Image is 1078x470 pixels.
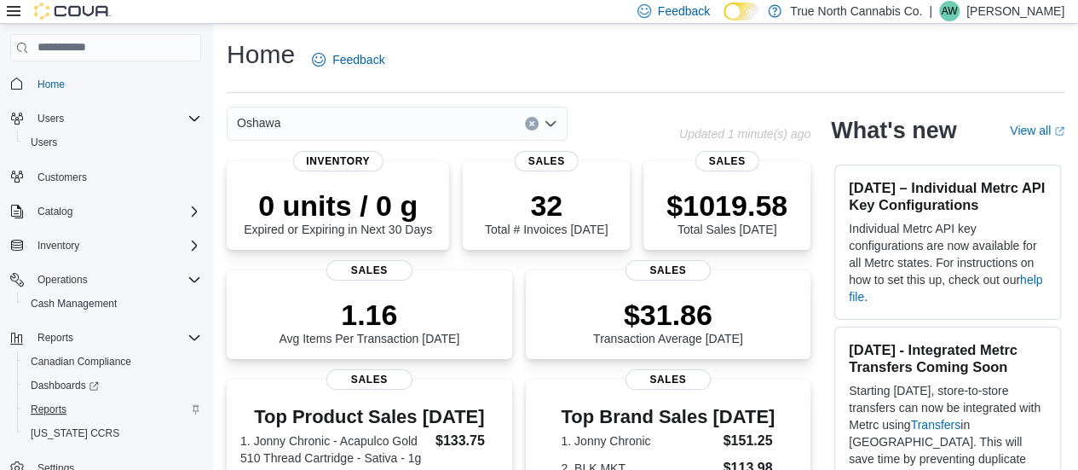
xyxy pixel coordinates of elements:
span: Customers [37,171,87,184]
button: Home [3,72,208,96]
input: Dark Mode [723,3,759,20]
button: Open list of options [544,117,557,131]
span: Sales [695,151,759,171]
span: Catalog [37,205,72,218]
span: Sales [625,369,711,390]
a: [US_STATE] CCRS [24,423,126,444]
p: $1019.58 [666,189,787,223]
button: Cash Management [17,292,208,316]
p: $31.86 [593,298,743,332]
p: | [929,1,932,21]
span: Users [31,136,57,149]
button: Users [17,131,208,154]
a: Cash Management [24,293,124,314]
div: Total # Invoices [DATE] [485,189,608,236]
span: Home [37,78,65,91]
button: Users [31,108,71,129]
p: 32 [485,189,608,223]
button: Operations [31,270,95,290]
span: Sales [625,260,711,281]
span: Canadian Compliance [31,355,131,368]
button: Users [3,107,208,131]
img: Cova [34,3,111,20]
p: [PERSON_NAME] [966,1,1064,21]
span: Customers [31,166,201,188]
a: Dashboards [17,374,208,397]
span: Cash Management [24,293,201,314]
dd: $133.75 [435,431,499,451]
button: Catalog [31,201,79,222]
button: Clear input [525,117,539,131]
span: Users [24,132,201,153]
span: Sales [326,369,412,390]
h2: What's new [831,117,956,144]
span: Inventory [37,239,79,252]
span: Users [37,112,64,125]
dt: 1. Jonny Chronic - Acapulco Gold 510 Thread Cartridge - Sativa - 1g [240,432,429,467]
span: Dashboards [31,379,99,392]
h3: Top Brand Sales [DATE] [561,407,775,427]
a: Dashboards [24,375,106,396]
button: Reports [31,328,80,348]
span: [US_STATE] CCRS [31,426,119,440]
h1: Home [227,38,295,72]
a: View allExternal link [1010,124,1064,137]
dd: $151.25 [723,431,775,451]
span: Sales [515,151,579,171]
span: Cash Management [31,297,117,310]
a: Customers [31,167,94,188]
span: Operations [31,270,201,290]
span: Sales [326,260,412,281]
button: Inventory [3,234,208,258]
a: Reports [24,399,73,420]
div: Avg Items Per Transaction [DATE] [279,298,459,345]
span: Catalog [31,201,201,222]
button: Inventory [31,235,86,256]
button: Catalog [3,200,208,223]
p: Updated 1 minute(s) ago [679,127,810,141]
a: Feedback [305,43,391,77]
span: AW [941,1,957,21]
a: help file [849,273,1042,304]
button: Reports [3,326,208,350]
div: Alyx White [939,1,960,21]
span: Reports [31,328,201,348]
button: Operations [3,268,208,292]
span: Canadian Compliance [24,351,201,372]
span: Washington CCRS [24,423,201,444]
div: Expired or Expiring in Next 30 Days [244,189,432,236]
span: Home [31,73,201,95]
button: Canadian Compliance [17,350,208,374]
span: Feedback [332,51,384,68]
span: Inventory [31,235,201,256]
span: Users [31,108,201,129]
p: 0 units / 0 g [244,189,432,223]
button: Reports [17,397,208,421]
a: Home [31,74,72,95]
span: Reports [31,403,66,416]
span: Dashboards [24,375,201,396]
h3: [DATE] - Integrated Metrc Transfers Coming Soon [849,341,1046,375]
svg: External link [1054,126,1064,136]
a: Canadian Compliance [24,351,138,372]
a: Users [24,132,64,153]
h3: [DATE] – Individual Metrc API Key Configurations [849,179,1046,213]
div: Transaction Average [DATE] [593,298,743,345]
h3: Top Product Sales [DATE] [240,407,499,427]
dt: 1. Jonny Chronic [561,432,716,450]
span: Reports [37,331,73,345]
span: Oshawa [237,113,280,133]
span: Reports [24,399,201,420]
p: True North Cannabis Co. [790,1,922,21]
p: 1.16 [279,298,459,332]
p: Individual Metrc API key configurations are now available for all Metrc states. For instructions ... [849,220,1046,305]
a: Transfers [910,418,960,432]
button: [US_STATE] CCRS [17,421,208,445]
span: Inventory [292,151,383,171]
span: Feedback [658,3,710,20]
div: Total Sales [DATE] [666,189,787,236]
span: Operations [37,273,88,287]
button: Customers [3,165,208,189]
